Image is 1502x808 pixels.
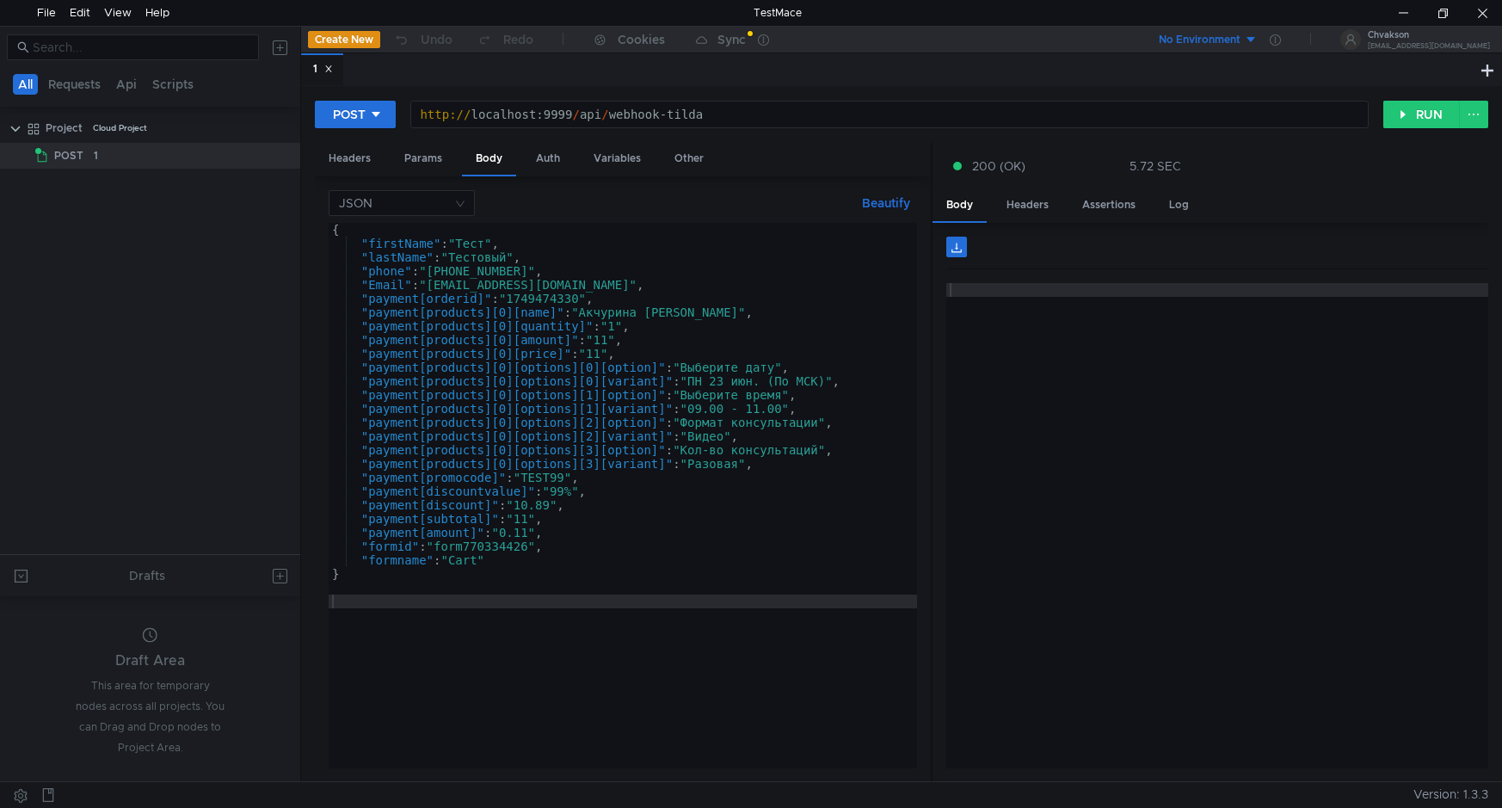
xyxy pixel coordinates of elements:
[315,101,396,128] button: POST
[1155,189,1203,221] div: Log
[46,115,83,141] div: Project
[308,31,380,48] button: Create New
[972,157,1025,176] span: 200 (OK)
[717,34,746,46] div: Sync
[522,143,574,175] div: Auth
[855,193,917,213] button: Beautify
[580,143,655,175] div: Variables
[333,105,366,124] div: POST
[1368,31,1490,40] div: Chvakson
[93,115,147,141] div: Cloud Project
[465,27,545,52] button: Redo
[129,565,165,586] div: Drafts
[1138,26,1258,53] button: No Environment
[111,74,142,95] button: Api
[380,27,465,52] button: Undo
[1383,101,1460,128] button: RUN
[1159,32,1240,48] div: No Environment
[43,74,106,95] button: Requests
[1413,782,1488,807] span: Version: 1.3.3
[13,74,38,95] button: All
[391,143,456,175] div: Params
[147,74,199,95] button: Scripts
[462,143,516,176] div: Body
[1068,189,1149,221] div: Assertions
[54,143,83,169] span: POST
[421,29,452,50] div: Undo
[33,38,249,57] input: Search...
[313,60,333,78] div: 1
[1130,158,1181,174] div: 5.72 SEC
[503,29,533,50] div: Redo
[94,143,98,169] div: 1
[315,143,385,175] div: Headers
[618,29,665,50] div: Cookies
[661,143,717,175] div: Other
[993,189,1062,221] div: Headers
[1368,43,1490,49] div: [EMAIL_ADDRESS][DOMAIN_NAME]
[933,189,987,223] div: Body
